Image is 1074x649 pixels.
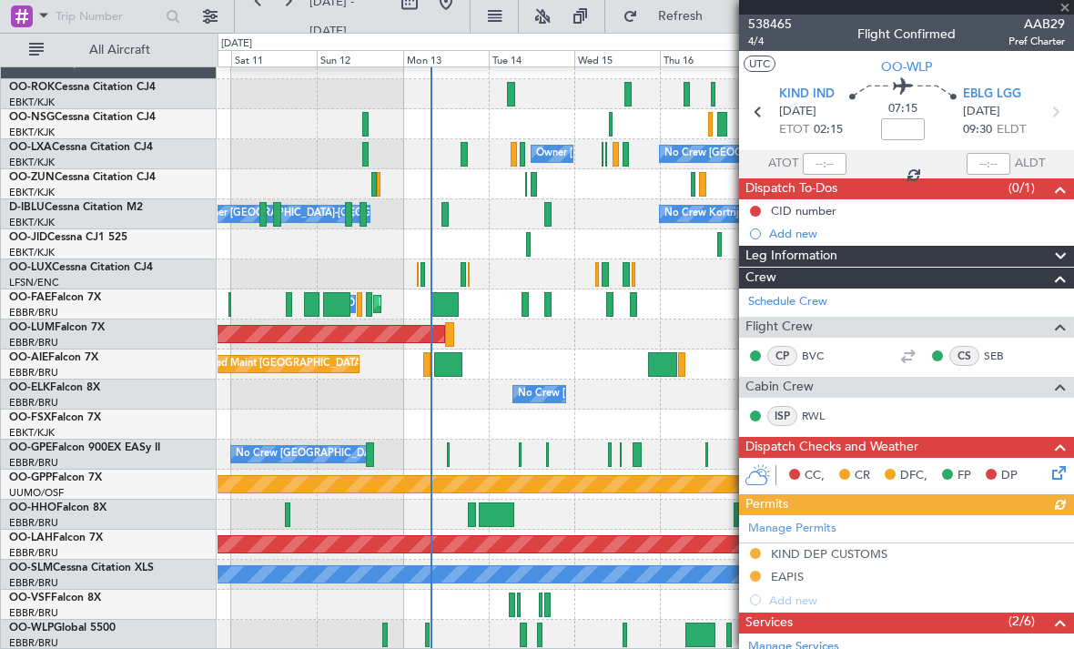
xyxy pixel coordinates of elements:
a: OO-AIEFalcon 7X [9,352,98,363]
span: OO-SLM [9,563,53,573]
a: EBKT/KJK [9,426,55,440]
div: CID number [771,203,836,218]
a: EBBR/BRU [9,606,58,620]
span: DFC, [900,467,927,485]
div: CP [767,346,797,366]
a: Schedule Crew [748,293,827,311]
div: No Crew [GEOGRAPHIC_DATA] ([GEOGRAPHIC_DATA] National) [664,140,969,167]
span: EBLG LGG [963,86,1021,104]
span: 4/4 [748,34,792,49]
a: OO-ELKFalcon 8X [9,382,100,393]
span: Crew [745,268,776,289]
span: Refresh [642,10,718,23]
span: Cabin Crew [745,377,814,398]
a: EBKT/KJK [9,96,55,109]
div: Thu 16 [660,50,745,66]
a: EBBR/BRU [9,336,58,350]
span: (0/1) [1008,178,1035,198]
span: Services [745,613,793,634]
a: EBKT/KJK [9,216,55,229]
div: Planned Maint [GEOGRAPHIC_DATA] ([GEOGRAPHIC_DATA]) [190,350,477,378]
button: Refresh [614,2,724,31]
span: Dispatch To-Dos [745,178,837,199]
span: OO-NSG [9,112,55,123]
div: No Crew Kortrijk-[GEOGRAPHIC_DATA] [664,200,852,228]
span: CR [855,467,870,485]
span: FP [957,467,971,485]
div: Planned Maint Melsbroek Air Base [379,290,538,318]
div: Owner [GEOGRAPHIC_DATA]-[GEOGRAPHIC_DATA] [197,200,442,228]
a: OO-LXACessna Citation CJ4 [9,142,153,153]
span: ATOT [768,155,798,173]
a: UUMO/OSF [9,486,64,500]
button: UTC [744,56,775,72]
a: OO-GPPFalcon 7X [9,472,102,483]
span: Flight Crew [745,317,813,338]
span: 538465 [748,15,792,34]
a: OO-HHOFalcon 8X [9,502,106,513]
a: OO-WLPGlobal 5500 [9,623,116,634]
span: OO-VSF [9,593,51,603]
a: OO-LAHFalcon 7X [9,532,103,543]
a: EBBR/BRU [9,576,58,590]
div: ISP [767,406,797,426]
span: OO-ELK [9,382,50,393]
a: LFSN/ENC [9,276,59,289]
a: OO-NSGCessna Citation CJ4 [9,112,156,123]
div: Tue 14 [489,50,574,66]
span: OO-WLP [9,623,54,634]
span: OO-GPE [9,442,52,453]
span: ETOT [779,121,809,139]
a: OO-ZUNCessna Citation CJ4 [9,172,156,183]
span: OO-HHO [9,502,56,513]
span: OO-JID [9,232,47,243]
span: OO-LAH [9,532,53,543]
span: 07:15 [888,100,917,118]
div: Add new [769,226,1065,241]
a: OO-JIDCessna CJ1 525 [9,232,127,243]
div: No Crew [GEOGRAPHIC_DATA] ([GEOGRAPHIC_DATA] National) [518,380,823,408]
a: EBBR/BRU [9,546,58,560]
span: OO-LUM [9,322,55,333]
a: EBKT/KJK [9,246,55,259]
span: [DATE] [963,103,1000,121]
div: Sat 11 [231,50,317,66]
span: DP [1001,467,1018,485]
div: Wed 15 [574,50,660,66]
span: OO-LUX [9,262,52,273]
a: OO-VSFFalcon 8X [9,593,101,603]
span: OO-ZUN [9,172,55,183]
span: OO-FSX [9,412,51,423]
a: OO-FSXFalcon 7X [9,412,101,423]
span: 02:15 [814,121,843,139]
div: Mon 13 [403,50,489,66]
a: EBKT/KJK [9,126,55,139]
a: OO-LUXCessna Citation CJ4 [9,262,153,273]
span: All Aircraft [47,44,192,56]
div: CS [949,346,979,366]
a: EBBR/BRU [9,396,58,410]
span: 09:30 [963,121,992,139]
span: OO-FAE [9,292,51,303]
div: Sun 12 [317,50,402,66]
a: OO-SLMCessna Citation XLS [9,563,154,573]
a: OO-GPEFalcon 900EX EASy II [9,442,160,453]
span: CC, [805,467,825,485]
div: No Crew [GEOGRAPHIC_DATA] ([GEOGRAPHIC_DATA] National) [236,441,541,468]
span: AAB29 [1008,15,1065,34]
a: EBBR/BRU [9,456,58,470]
a: EBKT/KJK [9,156,55,169]
span: (2/6) [1008,612,1035,631]
span: ELDT [997,121,1026,139]
span: Pref Charter [1008,34,1065,49]
span: Leg Information [745,246,837,267]
button: All Aircraft [20,35,198,65]
input: Trip Number [56,3,160,30]
span: [DATE] [779,103,816,121]
a: SEB [984,348,1025,364]
span: OO-WLP [881,57,932,76]
a: EBBR/BRU [9,366,58,380]
div: [DATE] [221,36,252,52]
a: OO-LUMFalcon 7X [9,322,105,333]
a: EBBR/BRU [9,516,58,530]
